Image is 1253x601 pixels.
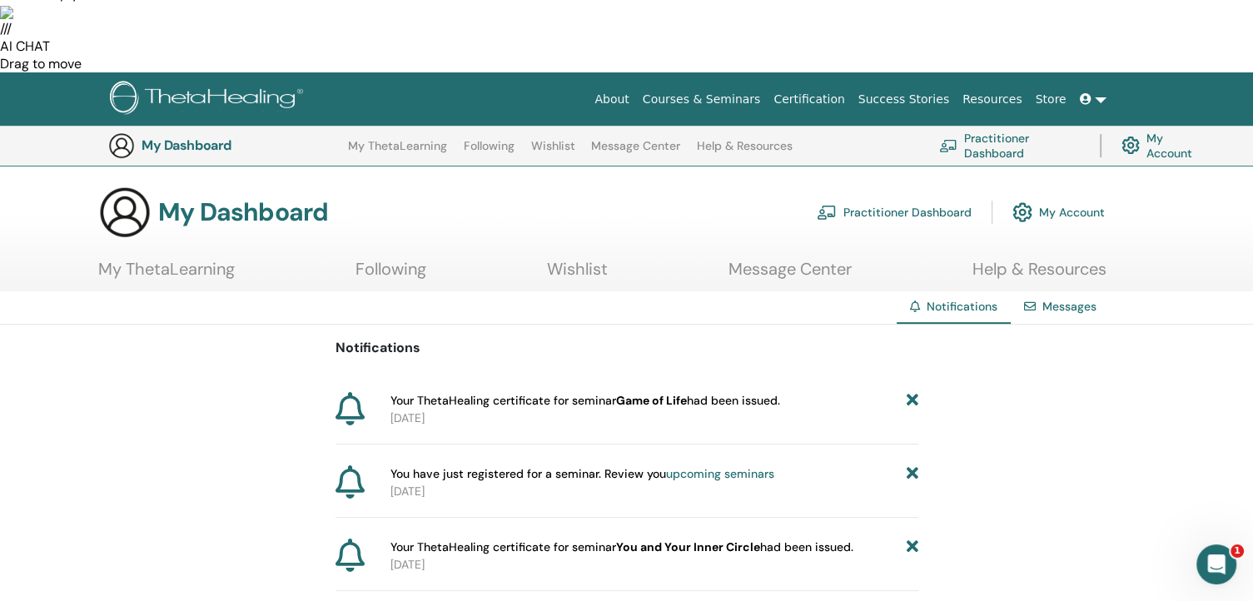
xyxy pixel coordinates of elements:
[939,139,957,152] img: chalkboard-teacher.svg
[636,84,768,115] a: Courses & Seminars
[591,139,680,166] a: Message Center
[1196,544,1236,584] iframe: Intercom live chat
[547,259,608,291] a: Wishlist
[336,338,918,358] p: Notifications
[158,197,328,227] h3: My Dashboard
[939,127,1080,164] a: Practitioner Dashboard
[817,205,837,220] img: chalkboard-teacher.svg
[927,299,997,314] span: Notifications
[1231,544,1244,558] span: 1
[348,139,447,166] a: My ThetaLearning
[666,466,774,481] a: upcoming seminars
[390,483,918,500] p: [DATE]
[1012,194,1105,231] a: My Account
[588,84,635,115] a: About
[972,259,1106,291] a: Help & Resources
[390,556,918,574] p: [DATE]
[142,137,308,153] h3: My Dashboard
[356,259,426,291] a: Following
[728,259,852,291] a: Message Center
[110,81,309,118] img: logo.png
[531,139,575,166] a: Wishlist
[697,139,793,166] a: Help & Resources
[616,539,760,554] b: You and Your Inner Circle
[767,84,851,115] a: Certification
[1029,84,1073,115] a: Store
[464,139,515,166] a: Following
[616,393,687,408] b: Game of Life
[98,186,152,239] img: generic-user-icon.jpg
[1012,198,1032,226] img: cog.svg
[390,465,774,483] span: You have just registered for a seminar. Review you
[1121,132,1140,158] img: cog.svg
[956,84,1029,115] a: Resources
[852,84,956,115] a: Success Stories
[390,410,918,427] p: [DATE]
[390,392,780,410] span: Your ThetaHealing certificate for seminar had been issued.
[108,132,135,159] img: generic-user-icon.jpg
[817,194,972,231] a: Practitioner Dashboard
[1121,127,1206,164] a: My Account
[390,539,853,556] span: Your ThetaHealing certificate for seminar had been issued.
[98,259,235,291] a: My ThetaLearning
[1042,299,1096,314] a: Messages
